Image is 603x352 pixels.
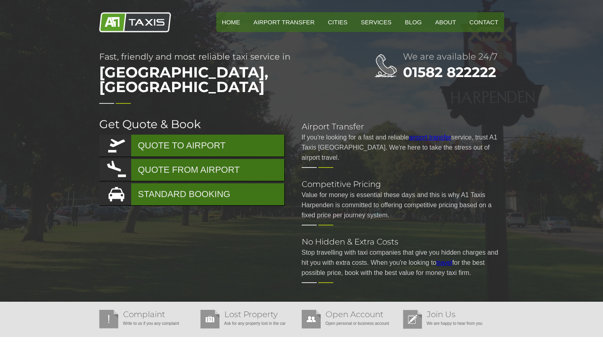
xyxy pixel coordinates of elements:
span: [GEOGRAPHIC_DATA], [GEOGRAPHIC_DATA] [99,61,342,98]
a: QUOTE TO AIRPORT [99,135,284,157]
a: Open Account [326,309,384,319]
h2: We are available 24/7 [403,52,504,61]
a: Services [355,12,397,32]
h2: No Hidden & Extra Costs [302,238,504,246]
p: Write to us if you any complaint [99,318,196,328]
h1: Fast, friendly and most reliable taxi service in [99,52,342,98]
a: Cities [322,12,353,32]
a: HOME [216,12,246,32]
img: Open Account [302,310,321,328]
a: About [429,12,462,32]
a: 01582 822222 [403,64,496,81]
a: Join Us [427,309,456,319]
img: Complaint [99,310,118,328]
img: Lost Property [200,310,219,328]
p: Open personal or business account [302,318,399,328]
p: If you're looking for a fast and reliable service, trust A1 Taxis [GEOGRAPHIC_DATA]. We're here t... [302,132,504,163]
a: Blog [399,12,428,32]
a: airport transfer [409,134,451,141]
a: QUOTE FROM AIRPORT [99,159,284,181]
img: A1 Taxis [99,12,171,32]
a: STANDARD BOOKING [99,183,284,205]
h2: Airport Transfer [302,122,504,131]
p: Value for money is essential these days and this is why A1 Taxis Harpenden is committed to offeri... [302,190,504,220]
a: travel [437,259,452,266]
img: Join Us [403,310,422,329]
h2: Competitive Pricing [302,180,504,188]
p: We are happy to hear from you [403,318,500,328]
a: Airport Transfer [248,12,320,32]
p: Stop travelling with taxi companies that give you hidden charges and hit you with extra costs. Wh... [302,247,504,278]
a: Complaint [123,309,165,319]
a: Lost Property [224,309,278,319]
p: Ask for any property lost in the car [200,318,298,328]
a: Contact [464,12,504,32]
h2: Get Quote & Book [99,118,286,130]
